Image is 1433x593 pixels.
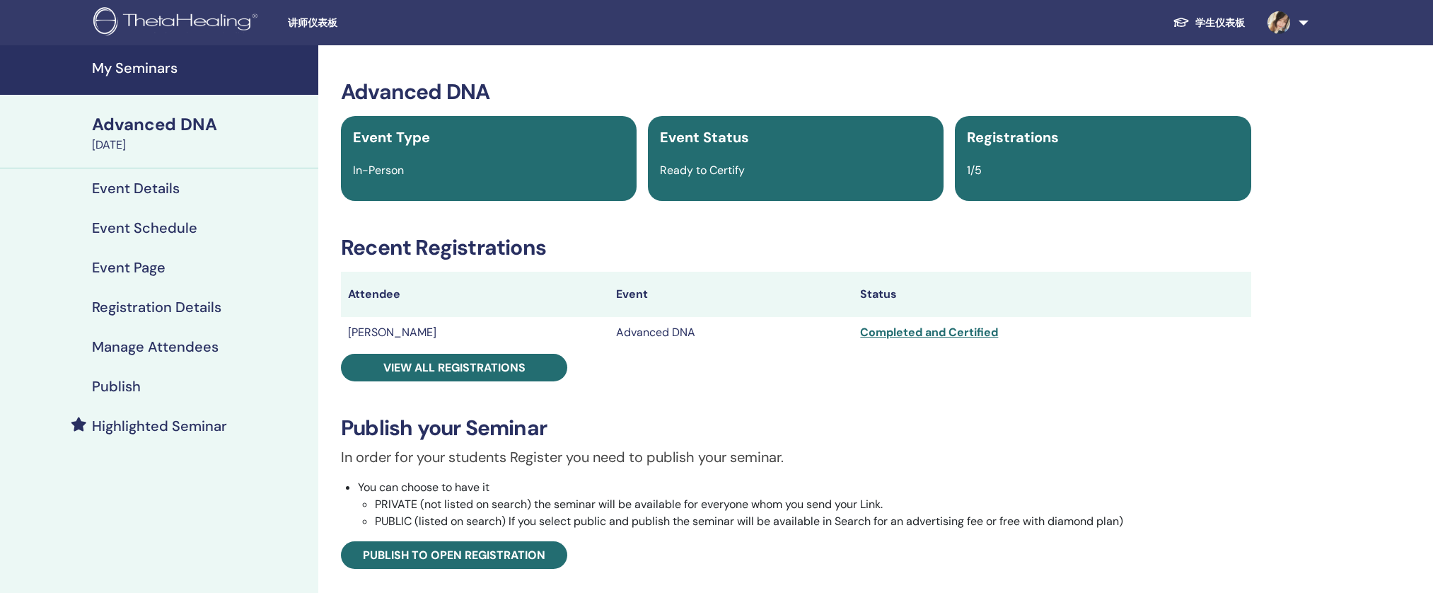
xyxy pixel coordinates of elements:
[353,163,404,178] span: In-Person
[358,479,1251,530] li: You can choose to have it
[1195,16,1245,29] font: 学生仪表板
[1161,9,1256,36] a: 学生仪表板
[341,317,609,348] td: [PERSON_NAME]
[92,259,166,276] h4: Event Page
[92,418,227,434] h4: Highlighted Seminar
[609,317,853,348] td: Advanced DNA
[1267,11,1290,34] img: default.jpg
[341,447,1251,468] p: In order for your students Register you need to publish your seminar.
[967,128,1059,146] span: Registrations
[92,219,197,236] h4: Event Schedule
[92,299,221,316] h4: Registration Details
[383,360,526,375] span: View all registrations
[341,354,567,381] a: View all registrations
[660,128,749,146] span: Event Status
[341,235,1251,260] h3: Recent Registrations
[660,163,745,178] span: Ready to Certify
[341,415,1251,441] h3: Publish your Seminar
[92,338,219,355] h4: Manage Attendees
[92,378,141,395] h4: Publish
[83,113,318,154] a: Advanced DNA[DATE]
[375,496,1251,513] li: PRIVATE (not listed on search) the seminar will be available for everyone whom you send your Link.
[375,513,1251,530] li: PUBLIC (listed on search) If you select public and publish the seminar will be available in Searc...
[341,541,567,569] a: Publish to open registration
[341,272,609,317] th: Attendee
[288,17,337,28] font: 讲师仪表板
[1173,16,1190,28] img: graduation-cap-white.svg
[853,272,1251,317] th: Status
[353,128,430,146] span: Event Type
[92,113,310,137] div: Advanced DNA
[92,180,180,197] h4: Event Details
[967,163,982,178] span: 1/5
[92,59,310,76] h4: My Seminars
[860,324,1243,341] div: Completed and Certified
[92,137,310,154] div: [DATE]
[341,79,1251,105] h3: Advanced DNA
[93,7,262,39] img: logo.png
[363,548,545,563] span: Publish to open registration
[609,272,853,317] th: Event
